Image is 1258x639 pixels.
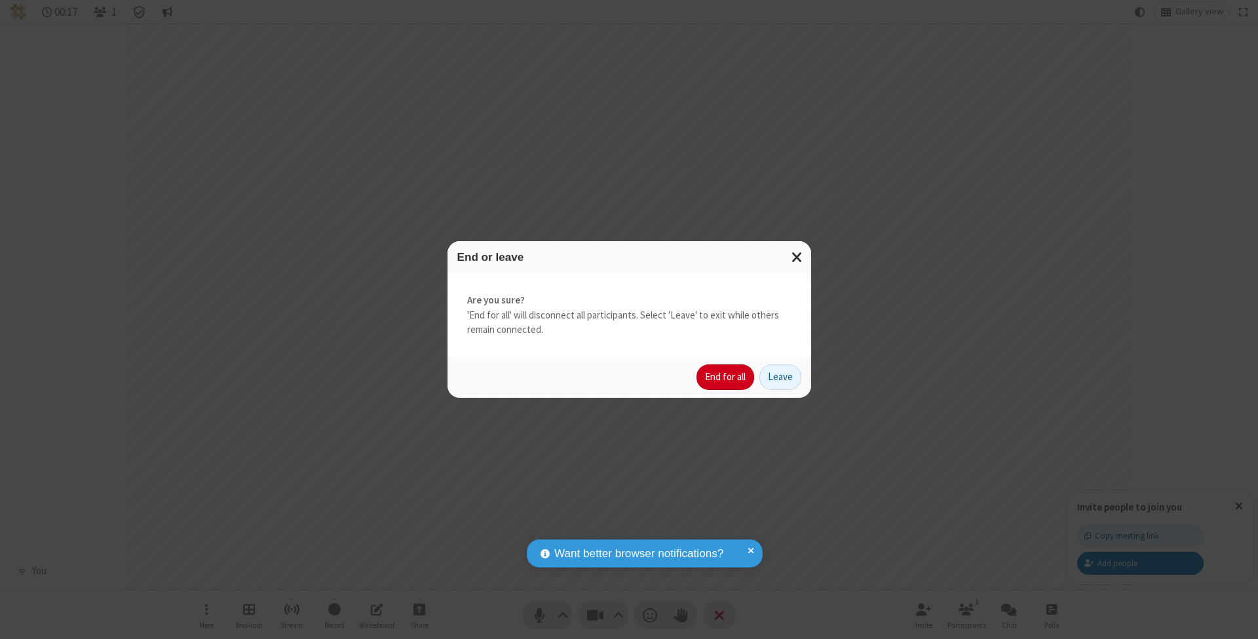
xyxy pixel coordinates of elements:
button: End for all [696,364,754,391]
h3: End or leave [457,251,801,263]
button: Leave [759,364,801,391]
strong: Are you sure? [467,293,791,308]
span: Want better browser notifications? [554,545,723,562]
div: 'End for all' will disconnect all participants. Select 'Leave' to exit while others remain connec... [448,273,811,357]
button: Close modal [784,241,811,273]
